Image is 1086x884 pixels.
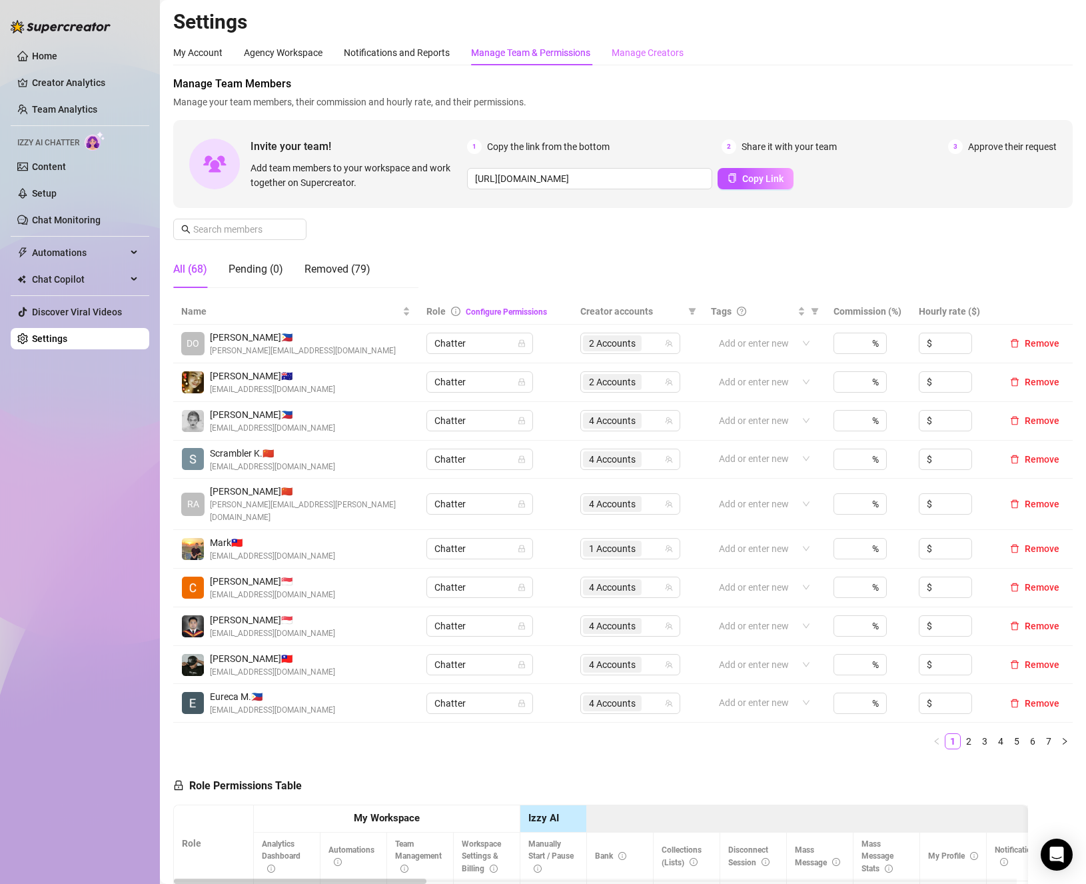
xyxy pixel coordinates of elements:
[861,839,893,874] span: Mass Message Stats
[665,417,673,425] span: team
[210,550,335,563] span: [EMAIL_ADDRESS][DOMAIN_NAME]
[518,339,526,347] span: lock
[1005,451,1065,467] button: Remove
[1025,733,1041,749] li: 6
[32,333,67,344] a: Settings
[885,865,893,873] span: info-circle
[251,161,462,190] span: Add team members to your workspace and work together on Supercreator.
[466,307,547,317] a: Configure Permissions
[434,449,525,469] span: Chatter
[665,661,673,669] span: team
[181,304,400,319] span: Name
[583,374,642,390] span: 2 Accounts
[210,345,396,357] span: [PERSON_NAME][EMAIL_ADDRESS][DOMAIN_NAME]
[911,299,997,325] th: Hourly rate ($)
[1025,659,1059,670] span: Remove
[210,613,335,627] span: [PERSON_NAME] 🇸🇬
[334,858,342,866] span: info-circle
[1025,734,1040,749] a: 6
[518,622,526,630] span: lock
[210,689,335,704] span: Eureca M. 🇵🇭
[1005,496,1065,512] button: Remove
[589,375,636,389] span: 2 Accounts
[173,778,302,794] h5: Role Permissions Table
[665,583,673,591] span: team
[518,545,526,553] span: lock
[589,657,636,672] span: 4 Accounts
[434,693,525,713] span: Chatter
[583,335,642,351] span: 2 Accounts
[688,307,696,315] span: filter
[1025,698,1059,709] span: Remove
[173,9,1073,35] h2: Settings
[182,615,204,637] img: Kyle Rodriguez
[1005,335,1065,351] button: Remove
[948,139,963,154] span: 3
[210,704,335,717] span: [EMAIL_ADDRESS][DOMAIN_NAME]
[583,541,642,557] span: 1 Accounts
[210,461,335,473] span: [EMAIL_ADDRESS][DOMAIN_NAME]
[434,539,525,559] span: Chatter
[589,497,636,511] span: 4 Accounts
[1025,543,1059,554] span: Remove
[182,577,204,599] img: Charlotte Acogido
[665,545,673,553] span: team
[580,304,684,319] span: Creator accounts
[32,51,57,61] a: Home
[589,696,636,711] span: 4 Accounts
[32,269,127,290] span: Chat Copilot
[518,378,526,386] span: lock
[1025,415,1059,426] span: Remove
[583,451,642,467] span: 4 Accounts
[808,301,821,321] span: filter
[1041,839,1073,871] div: Open Intercom Messenger
[267,865,275,873] span: info-circle
[662,845,702,867] span: Collections (Lists)
[1010,339,1019,348] span: delete
[304,261,370,277] div: Removed (79)
[968,139,1057,154] span: Approve their request
[995,845,1040,867] span: Notifications
[1005,657,1065,673] button: Remove
[665,622,673,630] span: team
[1005,541,1065,557] button: Remove
[728,845,770,867] span: Disconnect Session
[17,275,26,284] img: Chat Copilot
[961,734,976,749] a: 2
[929,733,945,749] li: Previous Page
[173,45,223,60] div: My Account
[210,535,335,550] span: Mark 🇹🇼
[762,858,770,866] span: info-circle
[993,733,1009,749] li: 4
[742,173,784,184] span: Copy Link
[182,371,204,393] img: deia jane boiser
[187,336,199,351] span: DO
[742,139,837,154] span: Share it with your team
[528,839,574,874] span: Manually Start / Pause
[1009,733,1025,749] li: 5
[434,655,525,675] span: Chatter
[722,139,736,154] span: 2
[1057,733,1073,749] li: Next Page
[1010,416,1019,425] span: delete
[1025,621,1059,631] span: Remove
[467,139,482,154] span: 1
[434,411,525,431] span: Chatter
[945,733,961,749] li: 1
[187,497,199,511] span: RA
[534,865,542,873] span: info-circle
[1041,734,1056,749] a: 7
[993,734,1008,749] a: 4
[518,583,526,591] span: lock
[518,417,526,425] span: lock
[173,95,1073,109] span: Manage your team members, their commission and hourly rate, and their permissions.
[354,812,420,824] strong: My Workspace
[1025,454,1059,465] span: Remove
[210,499,410,524] span: [PERSON_NAME][EMAIL_ADDRESS][PERSON_NAME][DOMAIN_NAME]
[970,852,978,860] span: info-circle
[977,734,992,749] a: 3
[665,455,673,463] span: team
[528,812,559,824] strong: Izzy AI
[434,372,525,392] span: Chatter
[518,661,526,669] span: lock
